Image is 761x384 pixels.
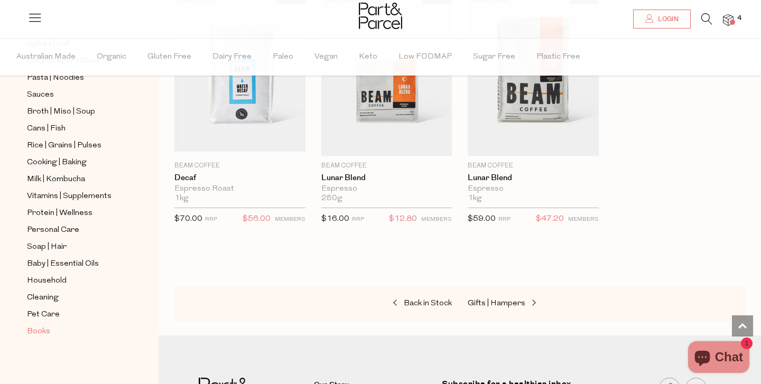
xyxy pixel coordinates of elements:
span: Books [27,325,50,338]
a: Decaf [174,173,305,183]
span: Broth | Miso | Soup [27,106,95,118]
small: MEMBERS [568,217,599,222]
span: Back in Stock [404,299,452,307]
div: Espresso Roast [174,184,305,194]
inbox-online-store-chat: Shopify online store chat [685,341,753,376]
a: Login [633,10,691,29]
img: Part&Parcel [359,3,402,29]
span: Australian Made [16,39,76,76]
span: $56.00 [243,212,271,226]
a: Baby | Essential Oils [27,257,123,270]
small: MEMBERS [275,217,305,222]
a: Personal Care [27,223,123,237]
span: 4 [735,14,744,23]
span: $47.20 [536,212,564,226]
a: Sauces [27,88,123,101]
span: Dairy Free [212,39,252,76]
span: $59.00 [468,215,496,223]
span: Plastic Free [536,39,580,76]
span: Pet Care [27,308,60,321]
span: Keto [359,39,377,76]
small: MEMBERS [421,217,452,222]
span: $70.00 [174,215,202,223]
span: Login [655,15,679,24]
span: Paleo [273,39,293,76]
span: Organic [97,39,126,76]
a: Books [27,325,123,338]
a: Rice | Grains | Pulses [27,139,123,152]
a: Pasta | Noodles [27,71,123,85]
span: $12.80 [389,212,417,226]
span: Sauces [27,89,54,101]
span: Sugar Free [473,39,515,76]
span: Baby | Essential Oils [27,258,99,270]
span: Cleaning [27,292,59,304]
a: Gifts | Hampers [468,297,573,311]
span: Gifts | Hampers [468,299,525,307]
a: Lunar Blend [468,173,599,183]
span: Personal Care [27,224,79,237]
a: Broth | Miso | Soup [27,105,123,118]
a: Household [27,274,123,287]
span: Pasta | Noodles [27,72,84,85]
a: Pet Care [27,308,123,321]
span: Low FODMAP [398,39,452,76]
small: RRP [498,217,511,222]
span: Milk | Kombucha [27,173,85,186]
span: Soap | Hair [27,241,67,254]
span: 1kg [468,194,482,203]
a: Cans | Fish [27,122,123,135]
a: Soap | Hair [27,240,123,254]
span: Cans | Fish [27,123,66,135]
a: 4 [723,14,734,25]
small: RRP [352,217,364,222]
a: Cooking | Baking [27,156,123,169]
a: Cleaning [27,291,123,304]
p: Beam Coffee [174,161,305,171]
span: Cooking | Baking [27,156,87,169]
a: Back in Stock [346,297,452,311]
span: $16.00 [321,215,349,223]
a: Lunar Blend [321,173,452,183]
span: 250g [321,194,342,203]
div: Espresso [321,184,452,194]
a: Vitamins | Supplements [27,190,123,203]
span: Gluten Free [147,39,191,76]
a: Milk | Kombucha [27,173,123,186]
span: Vegan [314,39,338,76]
span: Household [27,275,67,287]
span: 1kg [174,194,189,203]
p: Beam Coffee [468,161,599,171]
p: Beam Coffee [321,161,452,171]
span: Protein | Wellness [27,207,92,220]
span: Vitamins | Supplements [27,190,112,203]
small: RRP [205,217,217,222]
span: Rice | Grains | Pulses [27,139,101,152]
div: Espresso [468,184,599,194]
a: Protein | Wellness [27,207,123,220]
